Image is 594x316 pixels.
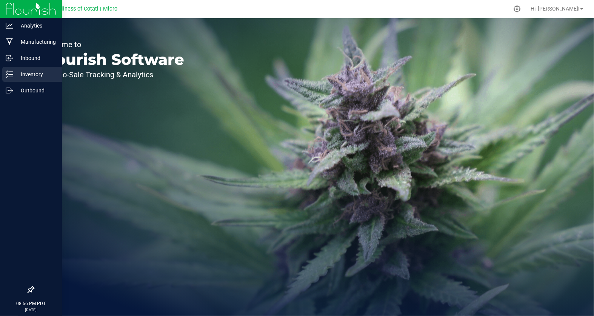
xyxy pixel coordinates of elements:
p: Inbound [13,54,58,63]
inline-svg: Inbound [6,54,13,62]
p: Flourish Software [41,52,184,67]
p: Analytics [13,21,58,30]
p: [DATE] [3,307,58,313]
inline-svg: Inventory [6,71,13,78]
span: Mercy Wellness of Cotati | Micro [37,6,117,12]
p: Welcome to [41,41,184,48]
p: Seed-to-Sale Tracking & Analytics [41,71,184,78]
p: Inventory [13,70,58,79]
inline-svg: Manufacturing [6,38,13,46]
span: Hi, [PERSON_NAME]! [531,6,580,12]
p: 08:56 PM PDT [3,300,58,307]
p: Outbound [13,86,58,95]
inline-svg: Analytics [6,22,13,29]
div: Manage settings [512,5,522,12]
p: Manufacturing [13,37,58,46]
inline-svg: Outbound [6,87,13,94]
